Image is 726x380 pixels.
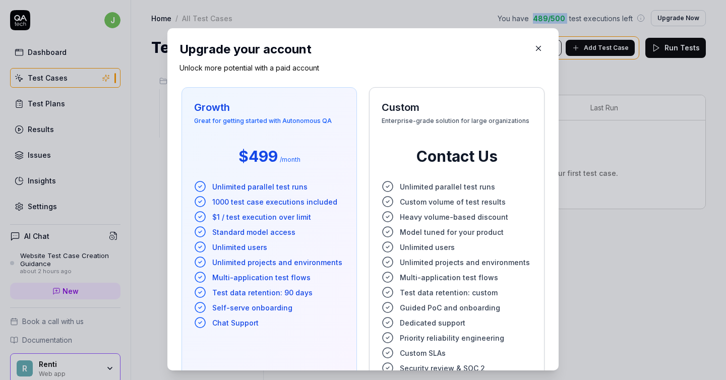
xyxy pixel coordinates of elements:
[179,62,547,73] p: Unlock more potential with a paid account
[400,348,446,358] span: Custom SLAs
[179,40,547,58] h2: Upgrade your account
[212,227,295,237] span: Standard model access
[382,118,532,132] span: Enterprise-grade solution for large organizations
[400,318,465,328] span: Dedicated support
[212,242,267,252] span: Unlimited users
[212,257,342,268] span: Unlimited projects and environments
[280,156,282,163] span: /
[400,272,498,283] span: Multi-application test flows
[282,156,300,163] span: month
[400,242,455,252] span: Unlimited users
[400,333,504,343] span: Priority reliability engineering
[212,212,311,222] span: $1 / test execution over limit
[212,287,313,298] span: Test data retention: 90 days
[400,227,504,237] span: Model tuned for your product
[194,100,344,115] h3: Growth
[400,257,530,268] span: Unlimited projects and environments
[194,118,344,132] span: Great for getting started with Autonomous QA
[212,181,308,192] span: Unlimited parallel test runs
[400,197,506,207] span: Custom volume of test results
[400,287,498,298] span: Test data retention: custom
[530,40,547,56] button: Close Modal
[400,181,495,192] span: Unlimited parallel test runs
[212,302,292,313] span: Self-serve onboarding
[212,197,337,207] span: 1000 test case executions included
[400,302,500,313] span: Guided PoC and onboarding
[400,363,485,373] span: Security review & SOC 2
[212,318,259,328] span: Chat Support
[416,145,498,168] span: Contact Us
[212,272,311,283] span: Multi-application test flows
[382,100,532,115] h3: Custom
[400,212,508,222] span: Heavy volume-based discount
[238,145,278,168] span: $499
